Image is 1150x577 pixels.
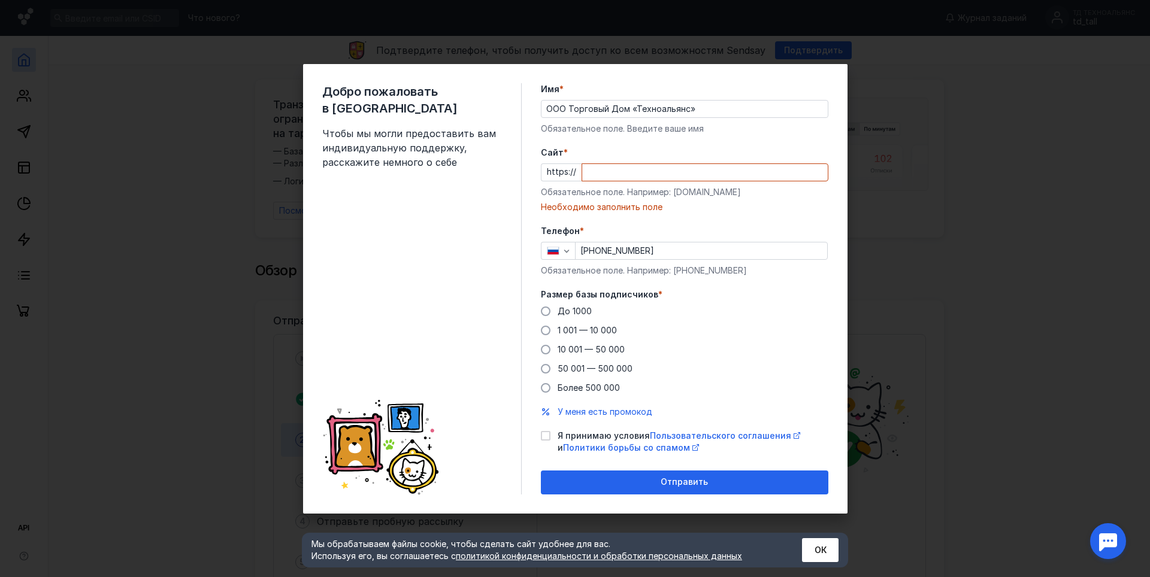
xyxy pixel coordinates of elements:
span: Размер базы подписчиков [541,288,658,300]
span: Добро пожаловать в [GEOGRAPHIC_DATA] [322,83,502,117]
span: Чтобы мы могли предоставить вам индивидуальную поддержку, расскажите немного о себе [322,126,502,169]
span: Политики борьбы со спамом [563,442,690,453]
span: До 1000 [558,306,592,316]
a: Политики борьбы со спамом [563,442,699,453]
a: политикой конфиденциальности и обработки персональных данных [456,551,742,561]
span: Отправить [661,477,708,487]
div: Необходимо заполнить поле [541,201,828,213]
span: У меня есть промокод [558,406,652,417]
button: ОК [802,538,839,562]
span: Пользовательского соглашения [650,430,791,441]
span: 50 001 — 500 000 [558,363,632,373]
div: Мы обрабатываем файлы cookie, чтобы сделать сайт удобнее для вас. Используя его, вы соглашаетесь c [311,538,773,562]
button: У меня есть промокод [558,406,652,418]
span: Телефон [541,225,580,237]
span: Более 500 000 [558,382,620,393]
span: 10 001 — 50 000 [558,344,625,354]
button: Отправить [541,470,828,494]
span: 1 001 — 10 000 [558,325,617,335]
div: Обязательное поле. Введите ваше имя [541,123,828,135]
a: Пользовательского соглашения [650,430,800,441]
span: Имя [541,83,559,95]
span: Я принимаю условия и [558,430,828,454]
span: Cайт [541,147,564,159]
div: Обязательное поле. Например: [PHONE_NUMBER] [541,265,828,277]
div: Обязательное поле. Например: [DOMAIN_NAME] [541,186,828,198]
